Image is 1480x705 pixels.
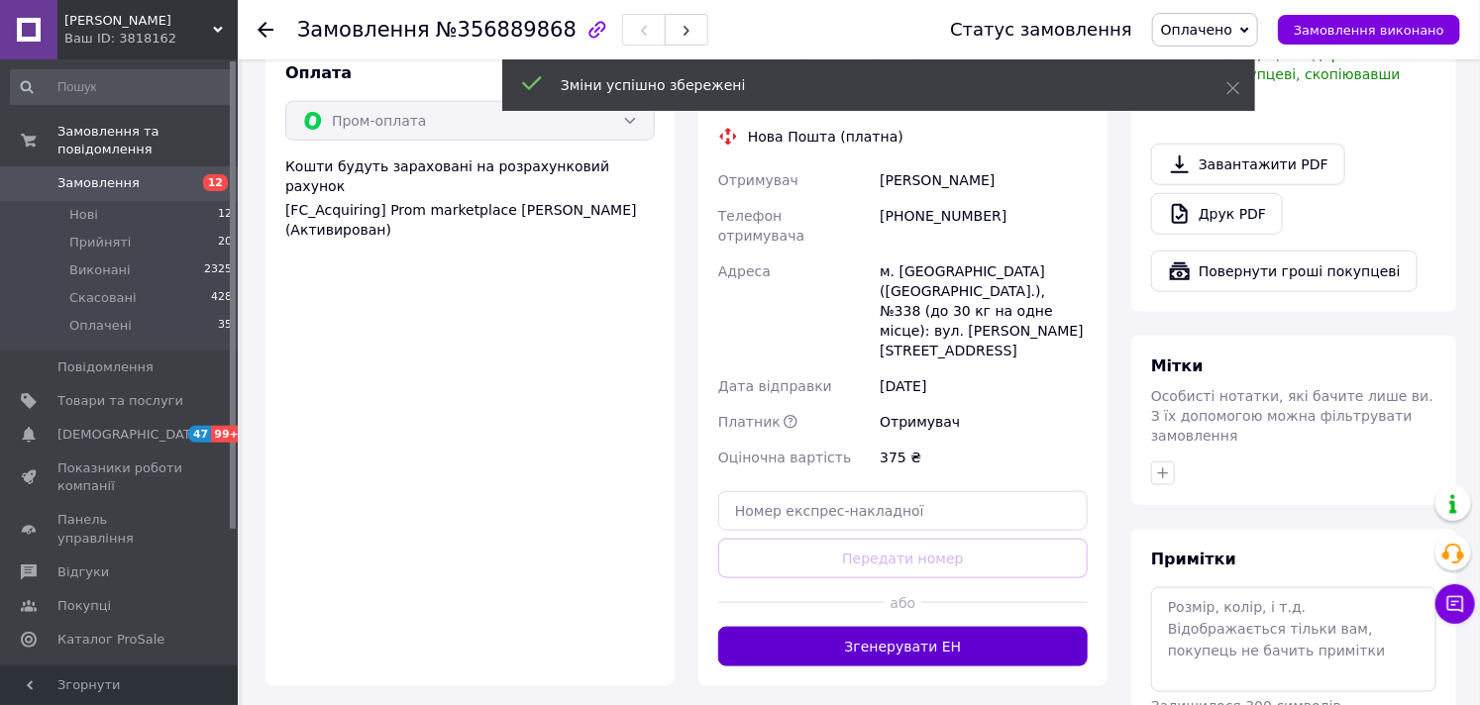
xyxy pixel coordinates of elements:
[876,253,1092,368] div: м. [GEOGRAPHIC_DATA] ([GEOGRAPHIC_DATA].), №338 (до 30 кг на одне місце): вул. [PERSON_NAME][STRE...
[718,414,781,430] span: Платник
[1151,550,1236,568] span: Примітки
[1151,144,1345,185] a: Завантажити PDF
[718,491,1088,531] input: Номер експрес-накладної
[876,440,1092,475] div: 375 ₴
[876,198,1092,253] div: [PHONE_NUMBER]
[876,162,1092,198] div: [PERSON_NAME]
[718,172,798,188] span: Отримувач
[285,200,655,240] div: [FC_Acquiring] Prom marketplace [PERSON_NAME] (Активирован)
[57,563,109,581] span: Відгуки
[188,426,211,443] span: 47
[218,234,232,252] span: 20
[57,459,183,495] span: Показники роботи компанії
[69,261,131,279] span: Виконані
[876,368,1092,404] div: [DATE]
[885,593,921,613] span: або
[64,30,238,48] div: Ваш ID: 3818162
[876,404,1092,440] div: Отримувач
[69,234,131,252] span: Прийняті
[561,75,1177,95] div: Зміни успішно збережені
[69,289,137,307] span: Скасовані
[950,20,1132,40] div: Статус замовлення
[64,12,213,30] span: ФОП Майстренко Андрій Миколайович
[1278,15,1460,45] button: Замовлення виконано
[258,20,273,40] div: Повернутися назад
[204,261,232,279] span: 2325
[285,156,655,240] div: Кошти будуть зараховані на розрахунковий рахунок
[743,127,908,147] div: Нова Пошта (платна)
[69,317,132,335] span: Оплачені
[57,174,140,192] span: Замовлення
[718,627,1088,666] button: Згенерувати ЕН
[211,289,232,307] span: 428
[1151,47,1429,102] span: У вас є 30 днів, щоб відправити запит на відгук покупцеві, скопіювавши посилання.
[285,63,352,82] span: Оплата
[69,206,98,224] span: Нові
[203,174,228,191] span: 12
[297,18,430,42] span: Замовлення
[718,263,771,279] span: Адреса
[718,450,851,465] span: Оціночна вартість
[211,426,244,443] span: 99+
[718,378,832,394] span: Дата відправки
[718,208,804,244] span: Телефон отримувача
[1151,251,1418,292] button: Повернути гроші покупцеві
[10,69,234,105] input: Пошук
[57,597,111,615] span: Покупці
[218,317,232,335] span: 35
[57,123,238,158] span: Замовлення та повідомлення
[1161,22,1232,38] span: Оплачено
[1151,356,1204,375] span: Мітки
[436,18,577,42] span: №356889868
[57,631,164,649] span: Каталог ProSale
[57,511,183,547] span: Панель управління
[1294,23,1444,38] span: Замовлення виконано
[218,206,232,224] span: 12
[57,358,154,376] span: Повідомлення
[1151,388,1433,444] span: Особисті нотатки, які бачите лише ви. З їх допомогою можна фільтрувати замовлення
[1151,193,1283,235] a: Друк PDF
[1435,584,1475,624] button: Чат з покупцем
[57,426,204,444] span: [DEMOGRAPHIC_DATA]
[57,392,183,410] span: Товари та послуги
